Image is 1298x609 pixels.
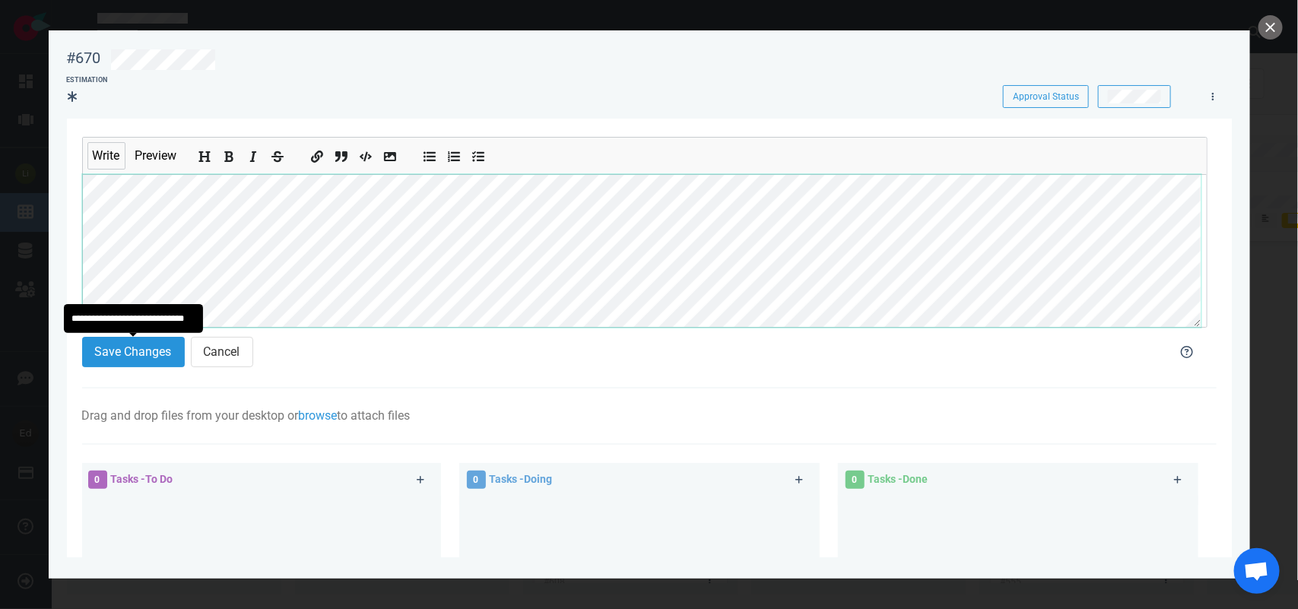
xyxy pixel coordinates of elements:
button: Add image [381,145,399,162]
span: 0 [88,471,107,489]
button: Add a link [308,145,326,162]
button: Add strikethrough text [268,145,287,162]
button: Add header [195,145,214,162]
button: Write [87,142,125,170]
span: Tasks - To Do [111,473,173,485]
button: Add unordered list [421,145,439,162]
span: Tasks - Doing [490,473,553,485]
div: Estimation [67,75,108,86]
button: close [1258,15,1283,40]
span: 0 [467,471,486,489]
a: browse [299,408,338,423]
button: Add ordered list [445,145,463,162]
button: Cancel [191,337,253,367]
button: Insert code [357,145,375,162]
div: #670 [67,49,101,68]
span: Tasks - Done [868,473,928,485]
button: Add bold text [220,145,238,162]
div: Aprire la chat [1234,548,1280,594]
button: Preview [130,142,182,170]
button: Add checked list [469,145,487,162]
span: to attach files [338,408,411,423]
span: 0 [846,471,865,489]
button: Insert a quote [332,145,351,162]
button: Add italic text [244,145,262,162]
button: Save Changes [82,337,185,367]
button: Approval Status [1003,85,1089,108]
span: Drag and drop files from your desktop or [82,408,299,423]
